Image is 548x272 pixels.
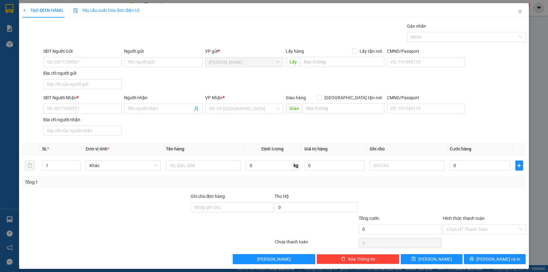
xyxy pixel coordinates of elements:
button: Close [511,3,529,21]
button: save[PERSON_NAME] [401,254,463,264]
span: kg [293,160,299,171]
label: Hình thức thanh toán [443,216,485,221]
span: plus [22,8,27,13]
div: Địa chỉ người gửi [43,70,122,77]
label: Gán nhãn [407,24,426,29]
span: save [411,257,416,262]
span: Định lượng [261,146,284,151]
div: CMND/Passport [387,48,465,55]
span: Giao hàng [286,95,306,100]
input: Địa chỉ của người gửi [43,79,122,89]
span: [GEOGRAPHIC_DATA] tận nơi [322,94,384,101]
input: Ghi Chú [370,160,445,171]
div: Địa chỉ người nhận [43,116,122,123]
span: close [518,9,523,14]
input: Địa chỉ của người nhận [43,126,122,136]
label: Ghi chú đơn hàng [191,194,225,199]
span: VP Nhận [205,95,223,100]
span: Xóa Thông tin [348,256,375,263]
div: SĐT Người Nhận [43,94,122,101]
div: VP gửi [205,48,283,55]
span: SL [42,146,47,151]
img: icon [73,8,78,13]
span: Cước hàng [450,146,471,151]
button: [PERSON_NAME] [233,254,316,264]
button: delete [25,160,35,171]
input: Dọc đường [300,57,384,67]
input: VD: Bàn, Ghế [166,160,241,171]
input: Ghi chú đơn hàng [191,202,274,212]
input: Dọc đường [302,103,384,113]
span: Khác [90,161,157,170]
span: delete [341,257,345,262]
span: [PERSON_NAME] [418,256,452,263]
button: deleteXóa Thông tin [317,254,399,264]
span: Thu Hộ [274,194,289,199]
span: Đơn vị tính [86,146,109,151]
div: SĐT Người Gửi [43,48,122,55]
span: [PERSON_NAME] [257,256,291,263]
th: Ghi chú [367,143,447,155]
div: Tổng: 1 [25,179,212,186]
span: [PERSON_NAME] và In [476,256,520,263]
span: Giao [286,103,302,113]
span: Giá trị hàng [304,146,328,151]
div: CMND/Passport [387,94,465,101]
button: plus [515,160,523,171]
span: Lấy tận nơi [357,48,384,55]
input: 0 [304,160,365,171]
span: Tổng cước [359,216,379,221]
span: Yêu cầu xuất hóa đơn điện tử [73,8,139,13]
div: Người nhận [124,94,202,101]
span: Tên hàng [166,146,184,151]
div: Người gửi [124,48,202,55]
span: TẠO ĐƠN HÀNG [22,8,63,13]
span: plus [516,163,523,168]
span: Lấy hàng [286,49,304,54]
span: Cao Lãnh [209,57,279,67]
span: printer [469,257,474,262]
span: user-add [194,106,199,111]
button: printer[PERSON_NAME] và In [464,254,526,264]
div: Chưa thanh toán [274,238,358,249]
span: Lấy [286,57,300,67]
